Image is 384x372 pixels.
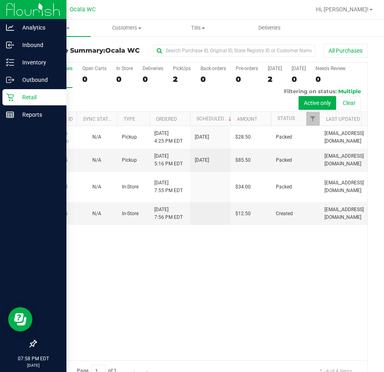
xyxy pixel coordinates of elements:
div: 2 [268,75,282,84]
a: Last Updated By [326,116,367,122]
button: N/A [92,156,101,164]
button: N/A [92,133,101,141]
a: Ordered [156,116,177,122]
inline-svg: Retail [6,93,14,101]
div: Back-orders [201,66,226,71]
span: Created [276,210,293,218]
a: Sync Status [83,116,114,122]
div: 0 [316,75,346,84]
span: Pickup [122,133,137,141]
button: Clear [337,96,361,110]
span: Customers [91,24,162,32]
div: Pre-orders [236,66,258,71]
a: Filter [306,112,320,126]
span: [DATE] 4:25 PM EDT [154,130,183,145]
span: Hi, [PERSON_NAME]! [316,6,369,13]
div: 0 [236,75,258,84]
div: 0 [143,75,163,84]
span: Packed [276,183,292,191]
span: [DATE] 7:56 PM EDT [154,206,183,221]
span: $85.50 [235,156,251,164]
span: [DATE] 5:16 PM EDT [154,152,183,168]
div: 0 [201,75,226,84]
div: Open Carts [82,66,107,71]
inline-svg: Analytics [6,24,14,32]
span: $28.50 [235,133,251,141]
span: Packed [276,156,292,164]
span: Pickup [122,156,137,164]
div: Deliveries [143,66,163,71]
a: Deliveries [234,19,305,36]
span: Multiple [338,88,361,94]
div: 0 [116,75,133,84]
div: [DATE] [292,66,306,71]
div: Needs Review [316,66,346,71]
div: 0 [292,75,306,84]
span: Packed [276,133,292,141]
span: [DATE] [195,156,209,164]
span: [DATE] 7:55 PM EDT [154,179,183,195]
span: Not Applicable [92,211,101,216]
a: Customers [91,19,162,36]
inline-svg: Inventory [6,58,14,66]
span: Deliveries [247,24,292,32]
span: Ocala WC [70,6,96,13]
button: All Purchases [323,44,368,58]
a: Type [124,116,135,122]
button: N/A [92,210,101,218]
span: [DATE] [195,133,209,141]
span: $12.50 [235,210,251,218]
span: Not Applicable [92,134,101,140]
inline-svg: Reports [6,111,14,119]
div: [DATE] [268,66,282,71]
a: Tills [162,19,234,36]
p: Inventory [14,58,63,67]
a: Amount [237,116,257,122]
div: In Store [116,66,133,71]
span: In-Store [122,210,139,218]
span: In-Store [122,183,139,191]
p: Inbound [14,40,63,50]
div: 2 [173,75,191,84]
inline-svg: Inbound [6,41,14,49]
p: 07:58 PM EDT [4,355,63,362]
span: Not Applicable [92,157,101,163]
button: Active only [299,96,336,110]
p: Analytics [14,23,63,32]
span: $34.00 [235,183,251,191]
div: 0 [82,75,107,84]
span: Ocala WC [105,47,140,54]
span: Filtering on status: [284,88,337,94]
p: Reports [14,110,63,120]
span: Not Applicable [92,184,101,190]
p: Outbound [14,75,63,85]
a: Status [277,115,295,121]
div: PickUps [173,66,191,71]
iframe: Resource center [8,307,32,331]
inline-svg: Outbound [6,76,14,84]
span: Tills [163,24,233,32]
a: Scheduled [196,116,233,122]
button: N/A [92,183,101,191]
p: Retail [14,92,63,102]
input: Search Purchase ID, Original ID, State Registry ID or Customer Name... [153,45,315,57]
h3: Purchase Summary: [36,47,146,54]
p: [DATE] [4,362,63,368]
